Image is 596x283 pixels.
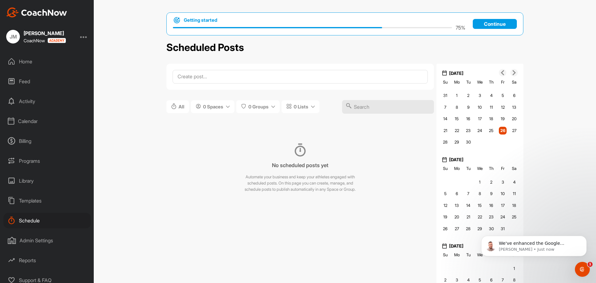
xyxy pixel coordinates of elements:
[441,213,449,221] div: Choose Sunday, October 19th, 2025
[453,251,461,259] div: Mo
[499,190,507,198] div: Choose Friday, October 10th, 2025
[512,203,516,208] span: 18
[272,161,328,170] h3: No scheduled posts yet
[512,128,517,133] span: 27
[510,69,518,76] button: Next Month
[513,93,516,98] span: 6
[441,138,449,146] div: Choose Sunday, September 28th, 2025
[478,105,482,110] span: 10
[248,103,269,110] span: 0 Groups
[513,266,515,271] span: 1
[453,165,461,173] div: Mo
[490,191,493,196] span: 9
[454,139,459,144] span: 29
[453,103,461,112] div: Choose Monday, September 8th, 2025
[453,225,461,233] div: Choose Monday, October 27th, 2025
[47,38,66,43] img: CoachNow acadmey
[3,74,91,89] div: Feed
[501,116,505,121] span: 19
[487,92,495,100] div: Choose Thursday, September 4th, 2025
[499,213,507,221] div: Choose Friday, October 24th, 2025
[512,214,517,219] span: 25
[3,94,91,109] div: Activity
[453,190,461,198] div: Choose Monday, October 6th, 2025
[513,191,516,196] span: 11
[443,116,447,121] span: 14
[294,103,308,110] span: 0 Lists
[24,38,66,43] div: CoachNow
[510,265,518,273] div: Choose Saturday, November 1st, 2025
[477,128,482,133] span: 24
[444,191,447,196] span: 5
[441,92,449,100] div: Choose Sunday, August 31st, 2025
[476,202,484,210] div: Choose Wednesday, October 15th, 2025
[510,92,518,100] div: Choose Saturday, September 6th, 2025
[184,17,217,24] h1: Getting started
[466,203,470,208] span: 14
[464,115,472,123] div: Choose Tuesday, September 16th, 2025
[3,133,91,149] div: Billing
[466,139,471,144] span: 30
[3,113,91,129] div: Calendar
[464,127,472,135] div: Choose Tuesday, September 23rd, 2025
[282,100,319,113] button: 0 Lists
[464,190,472,198] div: Choose Tuesday, October 7th, 2025
[3,173,91,189] div: Library
[178,103,184,110] span: All
[467,277,470,282] span: 4
[455,226,459,231] span: 27
[487,190,495,198] div: Choose Thursday, October 9th, 2025
[473,19,517,29] a: Continue
[3,233,91,248] div: Admin Settings
[443,93,447,98] span: 31
[588,262,593,267] span: 1
[27,24,107,30] p: Message from Alex, sent Just now
[513,180,516,185] span: 4
[456,24,465,31] p: 75 %
[487,165,495,173] div: Th
[479,277,481,282] span: 5
[490,105,493,110] span: 11
[442,156,523,163] div: [DATE]
[500,128,505,133] span: 26
[500,214,505,219] span: 24
[476,127,484,135] div: Choose Wednesday, September 24th, 2025
[444,203,447,208] span: 12
[489,214,494,219] span: 23
[455,128,459,133] span: 22
[510,178,518,186] div: Choose Saturday, October 4th, 2025
[444,128,447,133] span: 21
[490,277,493,282] span: 6
[501,203,505,208] span: 17
[441,165,449,173] div: Su
[487,115,495,123] div: Choose Thursday, September 18th, 2025
[453,213,461,221] div: Choose Monday, October 20th, 2025
[454,214,459,219] span: 20
[464,202,472,210] div: Choose Tuesday, October 14th, 2025
[464,225,472,233] div: Choose Tuesday, October 28th, 2025
[444,277,446,282] span: 2
[467,191,469,196] span: 7
[487,127,495,135] div: Choose Thursday, September 25th, 2025
[476,115,484,123] div: Choose Wednesday, September 17th, 2025
[512,116,517,121] span: 20
[242,174,359,192] p: Automate your business and keep your athletes engaged with scheduled posts. On this page you can ...
[476,190,484,198] div: Choose Wednesday, October 8th, 2025
[575,262,590,277] iframe: Intercom live chat
[510,213,518,221] div: Choose Saturday, October 25th, 2025
[464,213,472,221] div: Choose Tuesday, October 21st, 2025
[499,92,507,100] div: Choose Friday, September 5th, 2025
[478,203,482,208] span: 15
[489,116,493,121] span: 18
[3,193,91,208] div: Templates
[444,105,446,110] span: 7
[173,16,181,24] img: bullseye
[191,100,234,113] button: 0 Spaces
[441,190,449,198] div: Choose Sunday, October 5th, 2025
[441,251,449,259] div: Su
[3,213,91,228] div: Schedule
[489,203,493,208] span: 16
[441,225,449,233] div: Choose Sunday, October 26th, 2025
